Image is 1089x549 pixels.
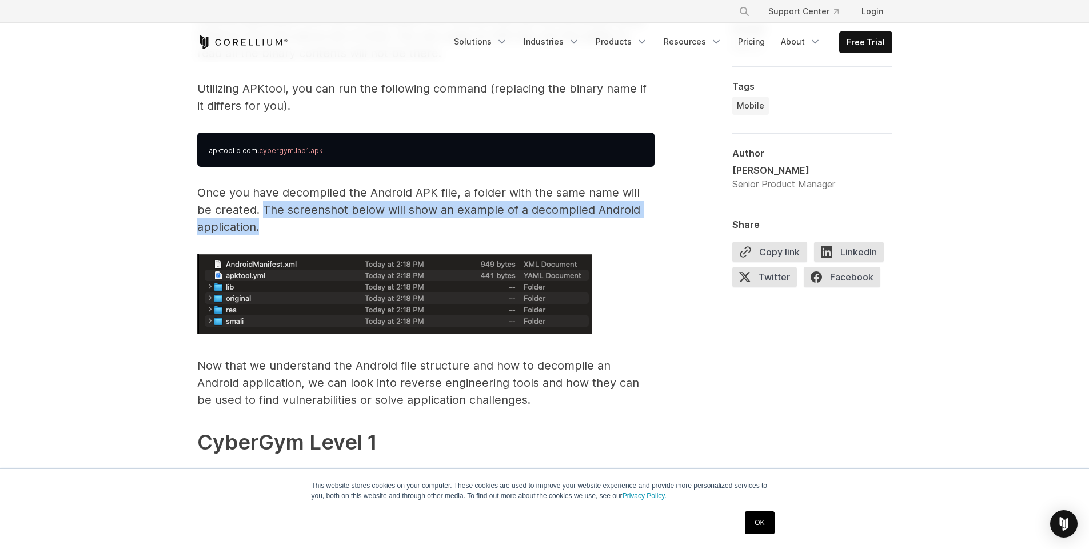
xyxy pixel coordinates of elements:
[197,35,288,49] a: Corellium Home
[732,177,835,191] div: Senior Product Manager
[1050,510,1078,538] div: Open Intercom Messenger
[197,80,655,114] p: Utilizing APKtool, you can run the following command (replacing the binary name if it differs for...
[312,480,778,501] p: This website stores cookies on your computer. These cookies are used to improve your website expe...
[737,100,764,111] span: Mobile
[814,242,891,267] a: LinkedIn
[589,31,655,52] a: Products
[197,430,377,455] strong: CyberGym Level 1
[447,31,892,53] div: Navigation Menu
[732,267,797,287] span: Twitter
[732,242,807,262] button: Copy link
[731,31,772,52] a: Pricing
[804,267,880,287] span: Facebook
[804,267,887,292] a: Facebook
[814,242,884,262] span: LinkedIn
[725,1,892,22] div: Navigation Menu
[734,1,755,22] button: Search
[732,97,769,115] a: Mobile
[840,32,892,53] a: Free Trial
[759,1,848,22] a: Support Center
[732,147,892,159] div: Author
[197,254,592,334] img: Example of a decompiled android application.
[745,511,774,534] a: OK
[732,163,835,177] div: [PERSON_NAME]
[257,146,323,155] span: .cybergym.lab1.apk
[447,31,514,52] a: Solutions
[623,492,667,500] a: Privacy Policy.
[197,357,655,408] p: Now that we understand the Android file structure and how to decompile an Android application, we...
[732,81,892,92] div: Tags
[209,146,257,155] span: apktool d com
[732,219,892,230] div: Share
[197,467,655,518] p: We need to install the application to understand what is required to complete the challenge and u...
[732,267,804,292] a: Twitter
[197,184,655,235] p: Once you have decompiled the Android APK file, a folder with the same name will be created. The s...
[657,31,729,52] a: Resources
[774,31,828,52] a: About
[852,1,892,22] a: Login
[517,31,587,52] a: Industries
